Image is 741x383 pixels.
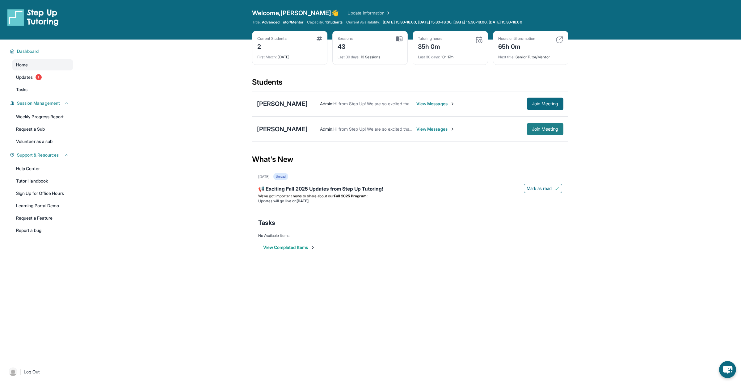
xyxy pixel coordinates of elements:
[346,20,380,25] span: Current Availability:
[258,199,562,204] li: Updates will go live on
[12,136,73,147] a: Volunteer as a sub
[385,10,391,16] img: Chevron Right
[20,368,21,376] span: |
[527,98,563,110] button: Join Meeting
[9,368,17,376] img: user-img
[263,244,315,250] button: View Completed Items
[6,365,73,379] a: |Log Out
[418,36,443,41] div: Tutoring hours
[7,9,59,26] img: logo
[338,36,353,41] div: Sessions
[532,127,558,131] span: Join Meeting
[257,51,322,60] div: [DATE]
[532,102,558,106] span: Join Meeting
[15,100,69,106] button: Session Management
[15,152,69,158] button: Support & Resources
[338,41,353,51] div: 43
[258,194,334,198] span: We’ve got important news to share about our
[12,84,73,95] a: Tasks
[307,20,324,25] span: Capacity:
[527,123,563,135] button: Join Meeting
[418,51,483,60] div: 10h 17m
[24,369,40,375] span: Log Out
[12,111,73,122] a: Weekly Progress Report
[12,213,73,224] a: Request a Feature
[416,101,455,107] span: View Messages
[320,126,333,132] span: Admin :
[252,77,568,91] div: Students
[418,55,440,59] span: Last 30 days :
[252,146,568,173] div: What's New
[396,36,402,42] img: card
[498,41,535,51] div: 65h 0m
[252,9,339,17] span: Welcome, [PERSON_NAME] 👋
[17,152,59,158] span: Support & Resources
[334,194,368,198] strong: Fall 2025 Program:
[498,51,563,60] div: Senior Tutor/Mentor
[418,41,443,51] div: 35h 0m
[297,199,311,203] strong: [DATE]
[450,127,455,132] img: Chevron-Right
[320,101,333,106] span: Admin :
[16,74,33,80] span: Updates
[719,361,736,378] button: chat-button
[258,185,562,194] div: 📢 Exciting Fall 2025 Updates from Step Up Tutoring!
[383,20,522,25] span: [DATE] 15:30-18:00, [DATE] 15:30-18:00, [DATE] 15:30-18:00, [DATE] 15:30-18:00
[12,175,73,187] a: Tutor Handbook
[381,20,523,25] a: [DATE] 15:30-18:00, [DATE] 15:30-18:00, [DATE] 15:30-18:00, [DATE] 15:30-18:00
[17,48,39,54] span: Dashboard
[12,72,73,83] a: Updates1
[258,218,275,227] span: Tasks
[252,20,261,25] span: Title:
[16,62,28,68] span: Home
[554,186,559,191] img: Mark as read
[12,163,73,174] a: Help Center
[524,184,562,193] button: Mark as read
[17,100,60,106] span: Session Management
[12,200,73,211] a: Learning Portal Demo
[12,188,73,199] a: Sign Up for Office Hours
[317,36,322,41] img: card
[257,55,277,59] span: First Match :
[475,36,483,44] img: card
[262,20,303,25] span: Advanced Tutor/Mentor
[273,173,288,180] div: Unread
[325,20,343,25] span: 1 Students
[450,101,455,106] img: Chevron-Right
[257,36,287,41] div: Current Students
[498,55,515,59] span: Next title :
[257,125,308,133] div: [PERSON_NAME]
[556,36,563,44] img: card
[12,124,73,135] a: Request a Sub
[258,174,270,179] div: [DATE]
[338,55,360,59] span: Last 30 days :
[16,86,27,93] span: Tasks
[498,36,535,41] div: Hours until promotion
[416,126,455,132] span: View Messages
[338,51,402,60] div: 13 Sessions
[12,225,73,236] a: Report a bug
[527,185,552,192] span: Mark as read
[258,233,562,238] div: No Available Items
[257,41,287,51] div: 2
[12,59,73,70] a: Home
[257,99,308,108] div: [PERSON_NAME]
[36,74,42,80] span: 1
[347,10,391,16] a: Update Information
[15,48,69,54] button: Dashboard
